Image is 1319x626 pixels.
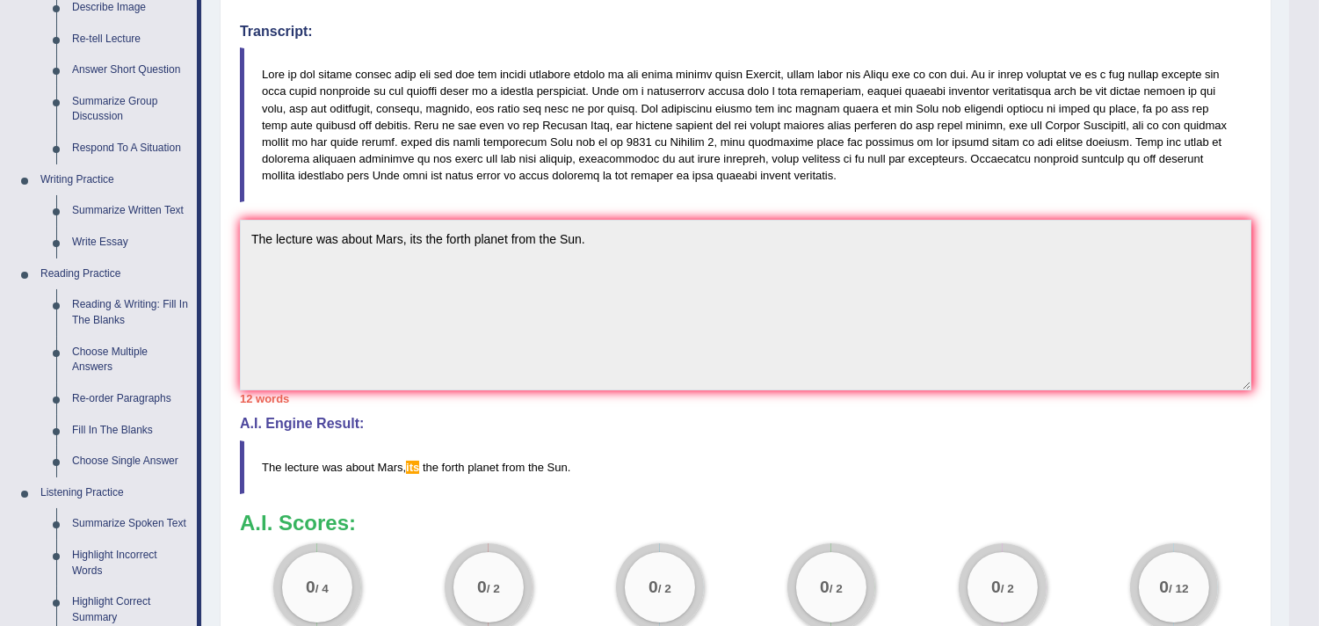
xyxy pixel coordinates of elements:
a: Answer Short Question [64,55,197,86]
small: / 2 [830,583,843,596]
a: Fill In The Blanks [64,415,197,447]
a: Re-order Paragraphs [64,383,197,415]
span: planet [467,461,498,474]
span: about [345,461,374,474]
big: 0 [820,578,830,597]
blockquote: , . [240,440,1251,494]
span: The [262,461,281,474]
a: Writing Practice [33,164,197,196]
span: was [323,461,343,474]
small: / 2 [1001,583,1014,596]
big: 0 [991,578,1001,597]
a: Summarize Written Text [64,195,197,227]
span: Did you mean “it’s” (short for ‘it is’) instead of ‘its’ (possessive pronoun)? [406,461,419,474]
span: forth [442,461,465,474]
a: Write Essay [64,227,197,258]
small: / 4 [315,583,328,596]
a: Re-tell Lecture [64,24,197,55]
a: Summarize Spoken Text [64,508,197,540]
blockquote: Lore ip dol sitame consec adip eli sed doe tem incidi utlabore etdolo ma ali enima minimv quisn E... [240,47,1251,202]
a: Choose Single Answer [64,446,197,477]
span: Mars [378,461,403,474]
big: 0 [649,578,658,597]
a: Reading Practice [33,258,197,290]
span: Sun [547,461,568,474]
h4: Transcript: [240,24,1251,40]
a: Summarize Group Discussion [64,86,197,133]
a: Reading & Writing: Fill In The Blanks [64,289,197,336]
small: / 2 [487,583,500,596]
small: / 12 [1169,583,1189,596]
a: Respond To A Situation [64,133,197,164]
span: lecture [285,461,319,474]
b: A.I. Scores: [240,511,356,535]
span: the [528,461,544,474]
span: the [423,461,438,474]
big: 0 [1160,578,1170,597]
a: Choose Multiple Answers [64,337,197,383]
small: / 2 [658,583,671,596]
div: 12 words [240,390,1251,407]
big: 0 [306,578,315,597]
a: Listening Practice [33,477,197,509]
span: from [502,461,525,474]
h4: A.I. Engine Result: [240,416,1251,432]
a: Highlight Incorrect Words [64,540,197,586]
big: 0 [477,578,487,597]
